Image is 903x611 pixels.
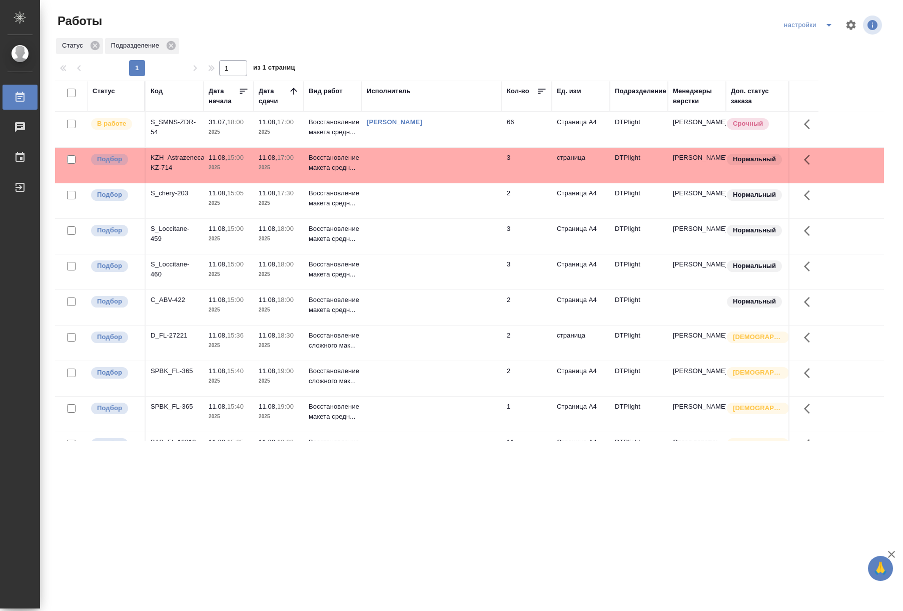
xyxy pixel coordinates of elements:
button: Здесь прячутся важные кнопки [798,219,822,243]
div: C_ABV-422 [151,295,199,305]
div: BAB_FL-16312 [151,437,199,447]
p: Подбор [97,261,122,271]
p: 18:00 [227,118,244,126]
p: 11.08, [259,189,277,197]
p: Восстановление макета средн... [309,224,357,244]
button: Здесь прячутся важные кнопки [798,254,822,278]
button: Здесь прячутся важные кнопки [798,397,822,421]
span: Посмотреть информацию [863,16,884,35]
p: 11.08, [209,296,227,303]
td: 11 [502,432,552,467]
div: split button [781,17,839,33]
div: Можно подбирать исполнителей [90,259,140,273]
div: Доп. статус заказа [731,86,783,106]
td: Страница А4 [552,183,610,218]
p: 19:00 [277,367,294,375]
td: Страница А4 [552,432,610,467]
p: 2025 [209,127,249,137]
p: Подбор [97,296,122,307]
td: DTPlight [610,290,668,325]
span: из 1 страниц [253,62,295,76]
p: 15:40 [227,403,244,410]
p: [DEMOGRAPHIC_DATA] [733,439,783,449]
p: 11.08, [259,260,277,268]
td: DTPlight [610,254,668,289]
div: Кол-во [507,86,529,96]
p: Подбор [97,154,122,164]
div: Статус [93,86,115,96]
td: 3 [502,219,552,254]
td: DTPlight [610,219,668,254]
p: 18:00 [277,225,294,232]
td: 2 [502,290,552,325]
p: 11.08, [209,367,227,375]
div: Дата начала [209,86,239,106]
p: Нормальный [733,296,776,307]
p: Подразделение [111,41,163,51]
div: Исполнитель [367,86,411,96]
p: Восстановление макета средн... [309,117,357,137]
p: [PERSON_NAME] [673,224,721,234]
p: 2025 [259,163,299,173]
p: 19:00 [277,403,294,410]
p: 2025 [259,234,299,244]
p: 2025 [209,305,249,315]
p: 17:00 [277,118,294,126]
td: DTPlight [610,432,668,467]
p: Подбор [97,332,122,342]
p: Восстановление макета средн... [309,153,357,173]
p: Отдел верстки и дизайна [673,437,721,457]
button: Здесь прячутся важные кнопки [798,326,822,350]
p: [PERSON_NAME] [673,153,721,163]
div: S_Loccitane-460 [151,259,199,279]
p: Срочный [733,119,763,129]
td: 3 [502,254,552,289]
td: Страница А4 [552,254,610,289]
p: [PERSON_NAME] [673,331,721,341]
td: 2 [502,361,552,396]
div: Статус [56,38,103,54]
td: Страница А4 [552,290,610,325]
p: Подбор [97,225,122,235]
td: DTPlight [610,183,668,218]
td: Страница А4 [552,397,610,432]
td: Страница А4 [552,219,610,254]
p: 15:00 [227,154,244,161]
p: 18:00 [277,260,294,268]
div: Можно подбирать исполнителей [90,437,140,451]
p: 2025 [259,127,299,137]
p: 11.08, [259,438,277,446]
div: SPBK_FL-365 [151,366,199,376]
p: [PERSON_NAME] [673,366,721,376]
p: 11.08, [259,403,277,410]
div: Можно подбирать исполнителей [90,331,140,344]
p: [DEMOGRAPHIC_DATA] [733,368,783,378]
p: 11.08, [259,296,277,303]
p: 11.08, [209,225,227,232]
p: 2025 [209,412,249,422]
div: S_SMNS-ZDR-54 [151,117,199,137]
p: 2025 [209,376,249,386]
button: Здесь прячутся важные кнопки [798,112,822,136]
p: 15:00 [227,225,244,232]
button: 🙏 [868,556,893,581]
a: [PERSON_NAME] [367,118,422,126]
p: Восстановление макета средн... [309,437,357,457]
td: Страница А4 [552,112,610,147]
button: Здесь прячутся важные кнопки [798,432,822,456]
p: 31.07, [209,118,227,126]
p: 18:00 [277,296,294,303]
p: 2025 [209,163,249,173]
div: Исполнитель выполняет работу [90,117,140,131]
p: 15:00 [227,296,244,303]
div: Подразделение [105,38,179,54]
p: 2025 [259,341,299,351]
p: 15:05 [227,189,244,197]
p: 18:30 [277,332,294,339]
div: Можно подбирать исполнителей [90,366,140,380]
p: 2025 [209,341,249,351]
p: 2025 [259,305,299,315]
div: Можно подбирать исполнителей [90,153,140,166]
p: 11.08, [259,154,277,161]
p: Нормальный [733,190,776,200]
